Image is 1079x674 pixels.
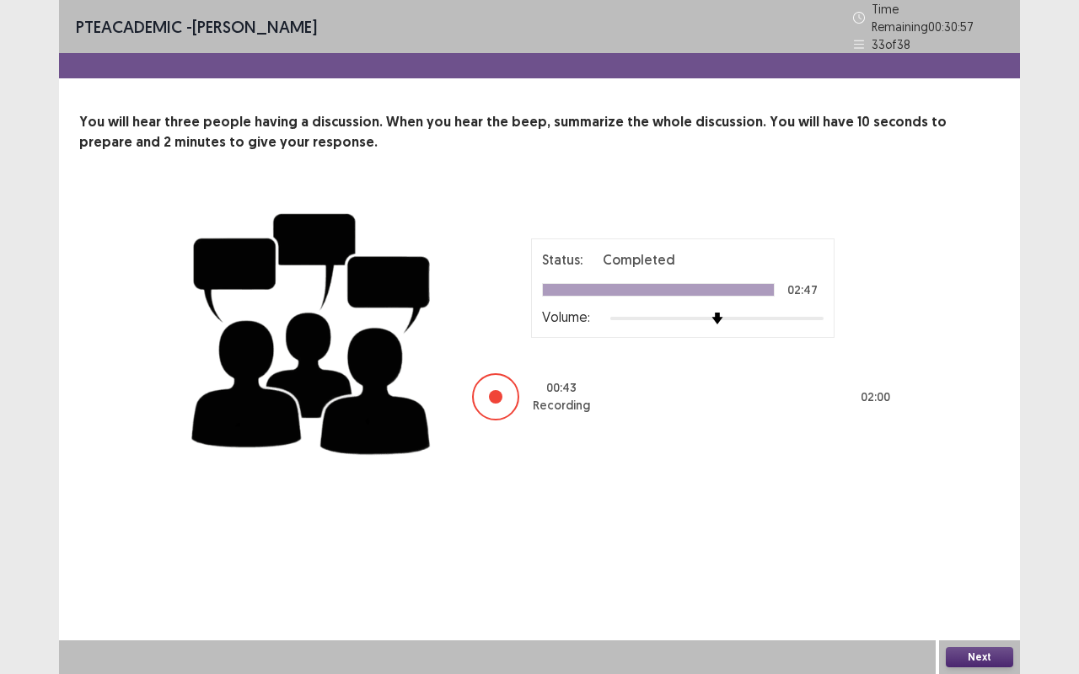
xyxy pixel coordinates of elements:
[603,249,675,270] p: Completed
[79,112,1000,152] p: You will hear three people having a discussion. When you hear the beep, summarize the whole discu...
[787,284,818,296] p: 02:47
[861,388,890,406] p: 02 : 00
[946,647,1013,667] button: Next
[76,16,182,37] span: PTE academic
[76,14,317,40] p: - [PERSON_NAME]
[542,307,590,327] p: Volume:
[872,35,910,53] p: 33 of 38
[185,193,438,468] img: group-discussion
[711,313,723,324] img: arrow-thumb
[546,379,577,397] p: 00 : 43
[542,249,582,270] p: Status:
[533,397,590,415] p: Recording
